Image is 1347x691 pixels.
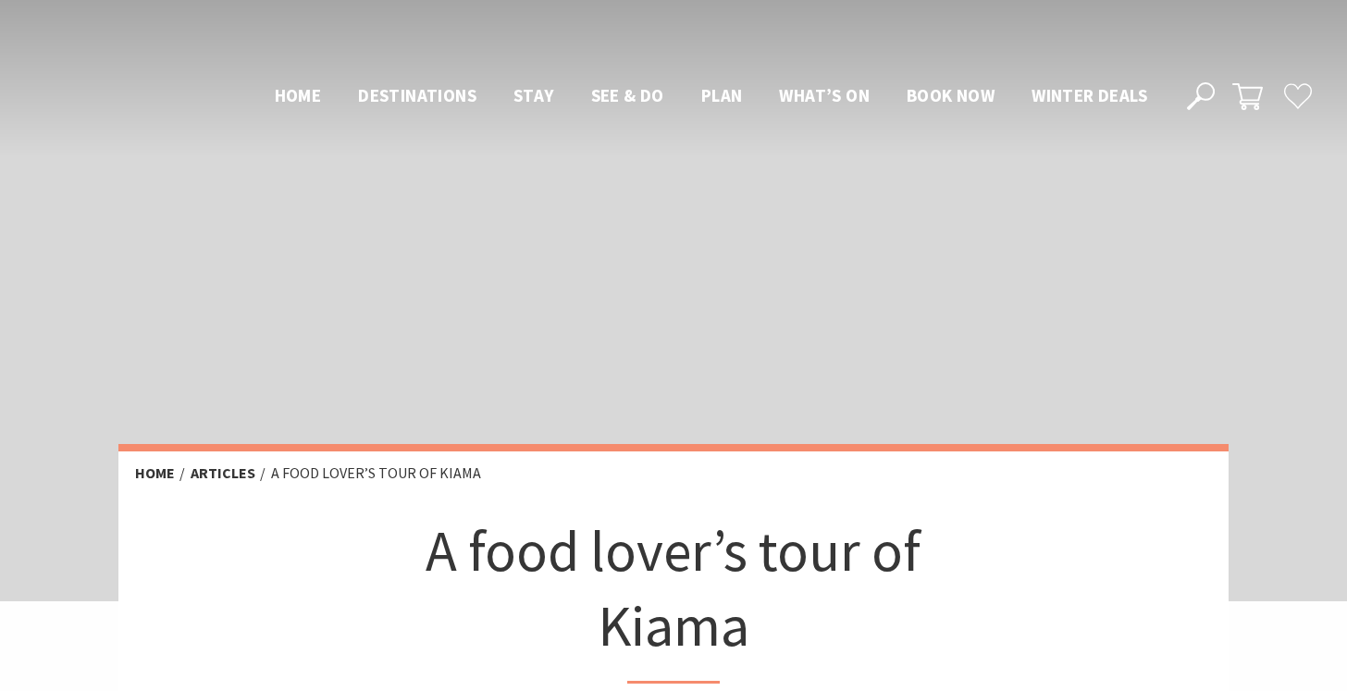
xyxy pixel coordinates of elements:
nav: Main Menu [256,81,1166,112]
h1: A food lover’s tour of Kiama [400,513,947,684]
a: Home [135,463,175,483]
span: Winter Deals [1032,84,1147,106]
span: Home [275,84,322,106]
span: Book now [907,84,995,106]
span: What’s On [779,84,870,106]
span: See & Do [591,84,664,106]
li: A food lover’s tour of Kiama [271,462,481,486]
span: Plan [701,84,743,106]
span: Stay [513,84,554,106]
span: Destinations [358,84,476,106]
a: Articles [191,463,255,483]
